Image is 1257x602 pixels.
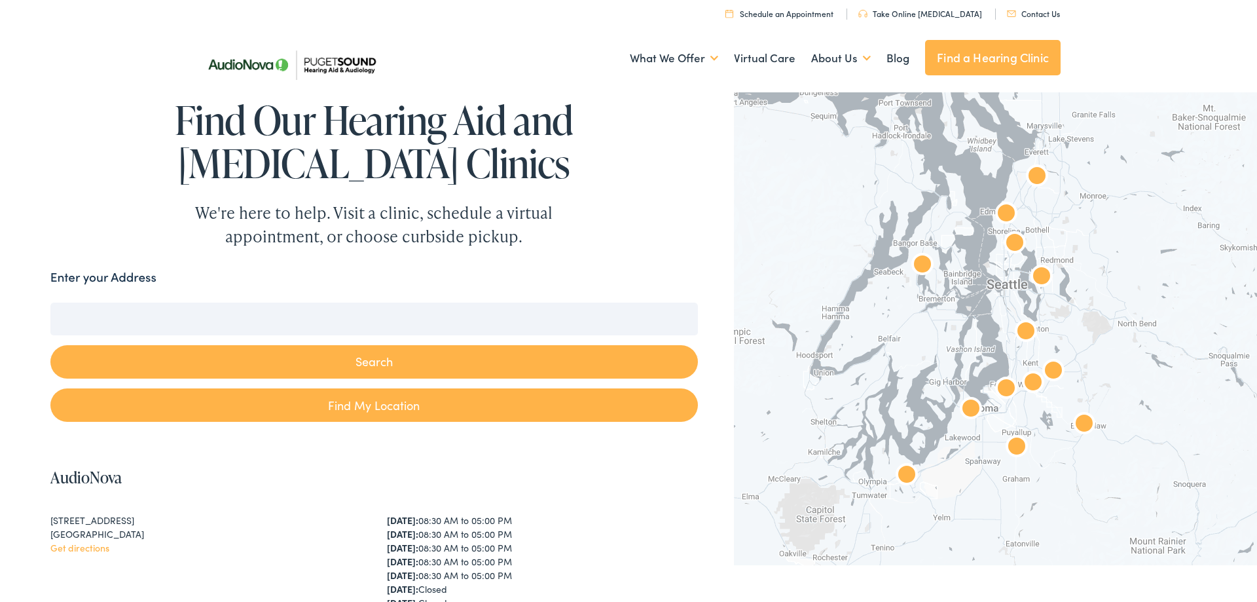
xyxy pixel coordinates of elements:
div: [STREET_ADDRESS] [50,514,361,527]
a: Virtual Care [734,34,795,83]
a: Schedule an Appointment [725,8,833,19]
a: Get directions [50,541,109,554]
a: Blog [886,34,909,83]
img: utility icon [1007,10,1016,17]
strong: [DATE]: [387,514,418,527]
div: AudioNova [1017,368,1049,400]
div: AudioNova [1068,409,1100,441]
a: Find My Location [50,388,698,422]
div: AudioNova [1001,432,1032,464]
div: AudioNova [1038,356,1069,388]
input: Enter your address or zip code [50,303,698,335]
div: AudioNova [1010,317,1042,348]
div: AudioNova [991,199,1022,231]
div: AudioNova [1026,262,1057,293]
button: Search [50,345,698,379]
a: About Us [811,34,871,83]
strong: [DATE]: [387,555,418,568]
strong: [DATE]: [387,582,418,595]
div: We're here to help. Visit a clinic, schedule a virtual appointment, or choose curbside pickup. [164,201,583,248]
a: Contact Us [1007,8,1060,19]
a: Take Online [MEDICAL_DATA] [858,8,982,19]
img: utility icon [858,10,867,18]
div: AudioNova [955,394,987,426]
a: What We Offer [630,34,718,83]
div: AudioNova [907,250,938,282]
label: Enter your Address [50,268,156,287]
a: AudioNova [50,466,122,488]
div: AudioNova [891,461,922,492]
div: Puget Sound Hearing Aid &#038; Audiology by AudioNova [1021,162,1053,193]
strong: [DATE]: [387,541,418,554]
div: AudioNova [999,229,1030,260]
div: AudioNova [991,374,1022,405]
h1: Find Our Hearing Aid and [MEDICAL_DATA] Clinics [50,98,698,185]
img: utility icon [725,9,733,18]
a: Find a Hearing Clinic [925,40,1061,75]
strong: [DATE]: [387,527,418,540]
strong: [DATE]: [387,569,418,582]
div: [GEOGRAPHIC_DATA] [50,527,361,541]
